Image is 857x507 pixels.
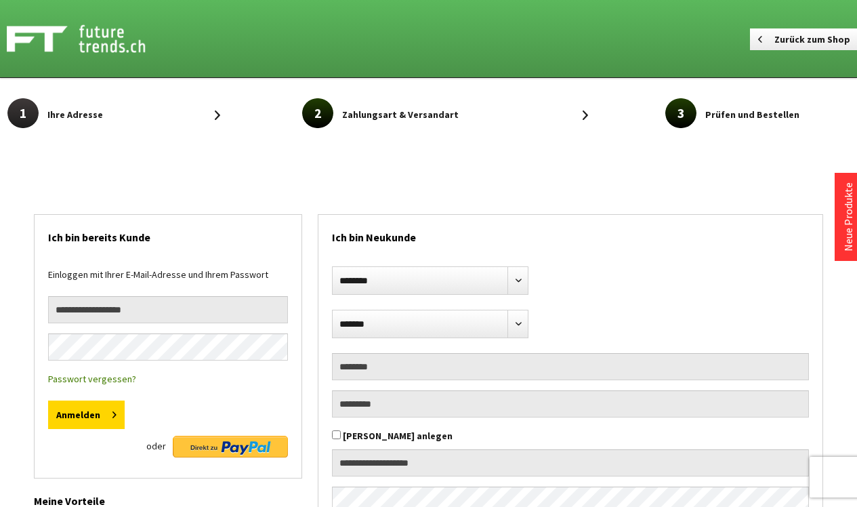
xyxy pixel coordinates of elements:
[342,106,459,123] span: Zahlungsart & Versandart
[7,98,39,128] span: 1
[173,436,288,458] img: Direkt zu PayPal Button
[665,98,696,128] span: 3
[48,401,125,429] button: Anmelden
[146,436,166,456] span: oder
[750,28,857,50] a: Zurück zum Shop
[841,182,855,251] a: Neue Produkte
[343,430,453,442] label: [PERSON_NAME] anlegen
[7,22,175,56] img: Shop Futuretrends - zur Startseite wechseln
[47,106,103,123] span: Ihre Adresse
[302,98,333,128] span: 2
[705,106,799,123] span: Prüfen und Bestellen
[332,215,809,253] h2: Ich bin Neukunde
[7,22,211,56] a: Shop Futuretrends - zur Startseite wechseln
[48,215,288,253] h2: Ich bin bereits Kunde
[48,373,136,385] a: Passwort vergessen?
[48,266,288,296] div: Einloggen mit Ihrer E-Mail-Adresse und Ihrem Passwort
